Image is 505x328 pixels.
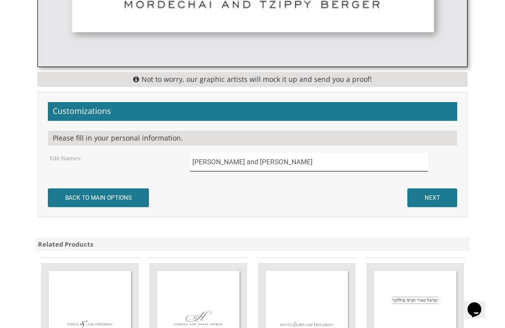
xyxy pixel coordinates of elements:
div: Please fill in your personal information. [48,131,457,146]
iframe: chat widget [464,289,495,318]
input: NEXT [407,188,457,207]
div: Not to worry, our graphic artists will mock it up and send you a proof! [37,72,468,87]
h2: Customizations [48,102,457,121]
div: Related Products [36,237,469,252]
input: BACK TO MAIN OPTIONS [48,188,149,207]
label: Edit Names: [50,154,82,163]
